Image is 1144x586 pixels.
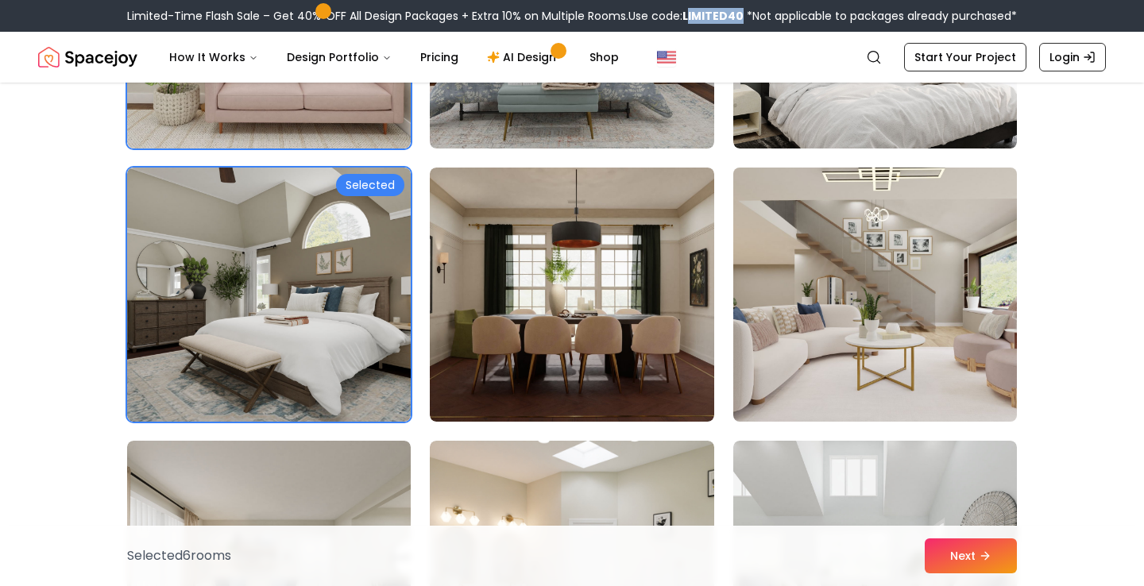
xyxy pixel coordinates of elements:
img: Room room-15 [726,161,1024,428]
nav: Main [157,41,632,73]
img: Room room-13 [127,168,411,422]
img: Room room-14 [430,168,713,422]
button: Design Portfolio [274,41,404,73]
a: Pricing [408,41,471,73]
span: *Not applicable to packages already purchased* [744,8,1017,24]
img: Spacejoy Logo [38,41,137,73]
a: Shop [577,41,632,73]
a: Start Your Project [904,43,1026,71]
img: United States [657,48,676,67]
p: Selected 6 room s [127,546,231,565]
button: How It Works [157,41,271,73]
a: AI Design [474,41,574,73]
div: Limited-Time Flash Sale – Get 40% OFF All Design Packages + Extra 10% on Multiple Rooms. [127,8,1017,24]
b: LIMITED40 [682,8,744,24]
button: Next [925,538,1017,573]
a: Spacejoy [38,41,137,73]
nav: Global [38,32,1106,83]
div: Selected [336,174,404,196]
a: Login [1039,43,1106,71]
span: Use code: [628,8,744,24]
